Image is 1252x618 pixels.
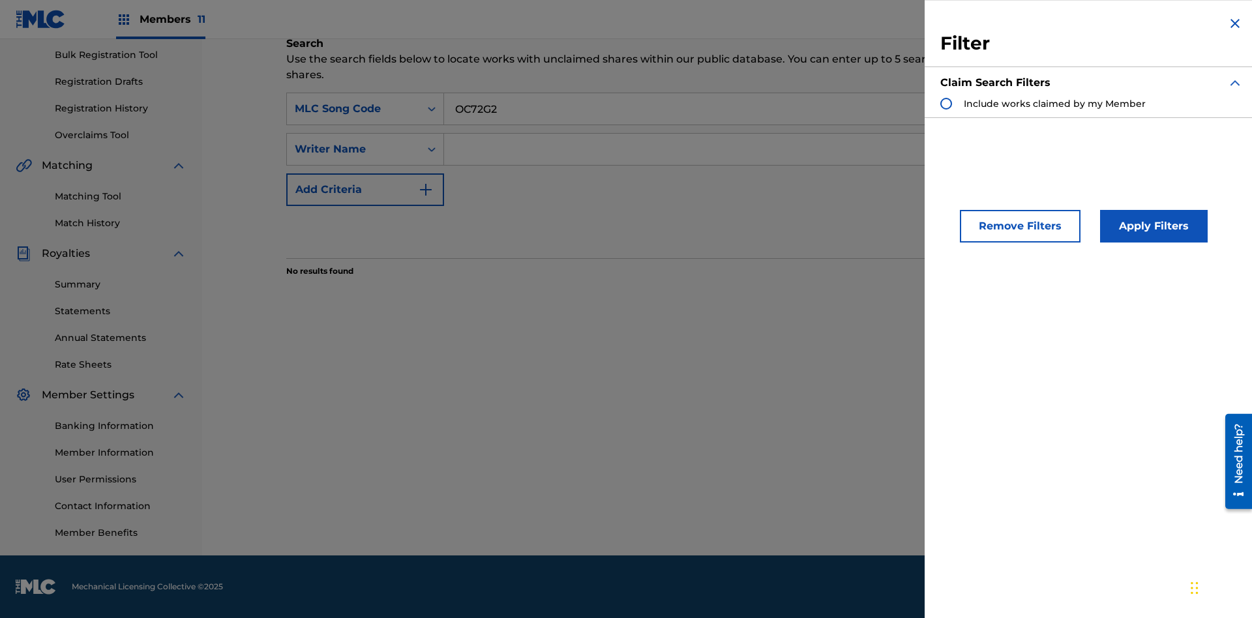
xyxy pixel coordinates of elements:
[1187,555,1252,618] iframe: Chat Widget
[42,246,90,261] span: Royalties
[116,12,132,27] img: Top Rightsholders
[55,526,186,540] a: Member Benefits
[286,93,1168,258] form: Search Form
[55,190,186,203] a: Matching Tool
[42,158,93,173] span: Matching
[1100,210,1208,243] button: Apply Filters
[171,246,186,261] img: expand
[55,473,186,486] a: User Permissions
[940,32,1243,55] h3: Filter
[171,387,186,403] img: expand
[55,102,186,115] a: Registration History
[295,101,412,117] div: MLC Song Code
[418,182,434,198] img: 9d2ae6d4665cec9f34b9.svg
[198,13,205,25] span: 11
[964,98,1146,110] span: Include works claimed by my Member
[55,75,186,89] a: Registration Drafts
[286,265,353,277] p: No results found
[55,446,186,460] a: Member Information
[16,10,66,29] img: MLC Logo
[1191,568,1199,608] div: Drag
[286,173,444,206] button: Add Criteria
[72,581,223,593] span: Mechanical Licensing Collective © 2025
[16,579,56,595] img: logo
[16,158,32,173] img: Matching
[55,419,186,433] a: Banking Information
[1215,409,1252,516] iframe: Resource Center
[55,278,186,291] a: Summary
[286,36,1168,51] h6: Search
[55,304,186,318] a: Statements
[16,387,31,403] img: Member Settings
[1227,16,1243,31] img: close
[295,141,412,157] div: Writer Name
[55,48,186,62] a: Bulk Registration Tool
[286,51,1168,83] p: Use the search fields below to locate works with unclaimed shares within our public database. You...
[960,210,1081,243] button: Remove Filters
[171,158,186,173] img: expand
[55,216,186,230] a: Match History
[55,128,186,142] a: Overclaims Tool
[55,331,186,345] a: Annual Statements
[1227,75,1243,91] img: expand
[940,76,1051,89] strong: Claim Search Filters
[55,499,186,513] a: Contact Information
[55,358,186,372] a: Rate Sheets
[42,387,134,403] span: Member Settings
[16,246,31,261] img: Royalties
[140,12,205,27] span: Members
